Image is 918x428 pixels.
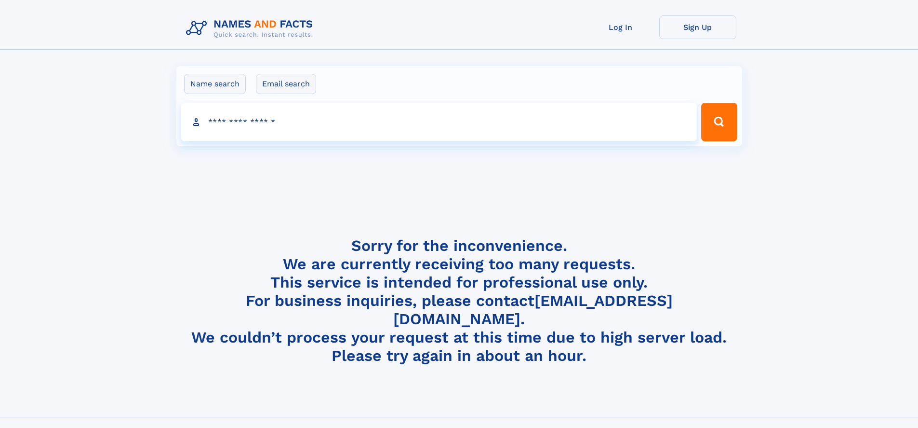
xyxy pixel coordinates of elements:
[181,103,697,141] input: search input
[659,15,736,39] a: Sign Up
[256,74,316,94] label: Email search
[182,236,736,365] h4: Sorry for the inconvenience. We are currently receiving too many requests. This service is intend...
[701,103,737,141] button: Search Button
[582,15,659,39] a: Log In
[182,15,321,41] img: Logo Names and Facts
[393,291,673,328] a: [EMAIL_ADDRESS][DOMAIN_NAME]
[184,74,246,94] label: Name search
